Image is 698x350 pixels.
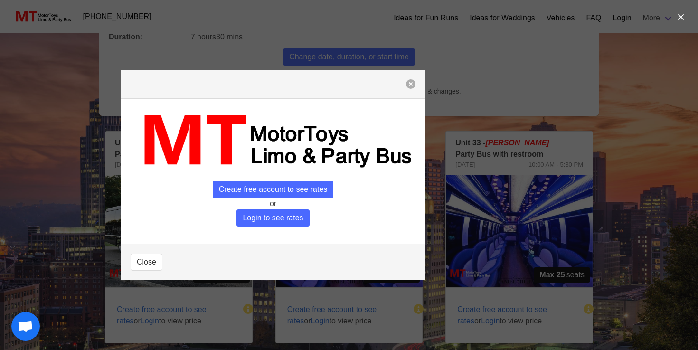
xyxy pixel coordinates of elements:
[137,256,156,268] span: Close
[131,254,162,271] button: Close
[131,108,415,173] img: MT_logo_name.png
[11,312,40,341] div: Open chat
[236,209,309,227] span: Login to see rates
[131,198,415,209] p: or
[213,181,334,198] span: Create free account to see rates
